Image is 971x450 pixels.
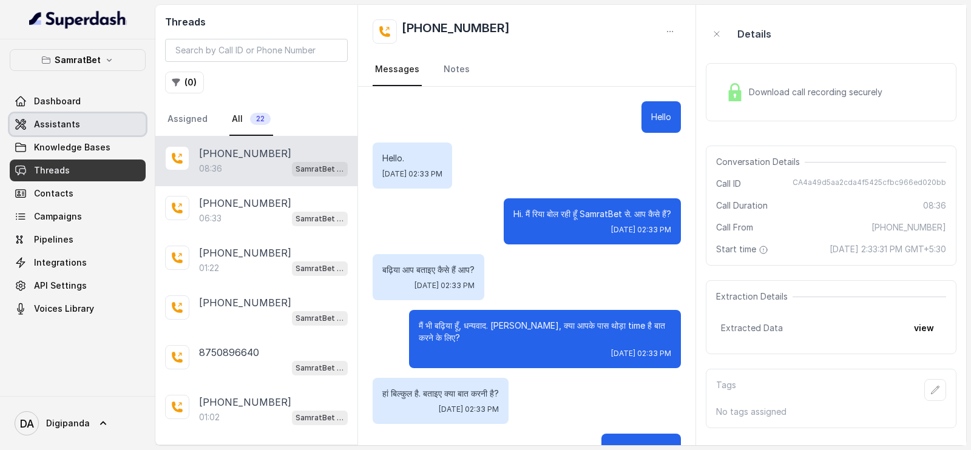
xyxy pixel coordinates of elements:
[34,257,87,269] span: Integrations
[296,213,344,225] p: SamratBet agent
[716,156,805,168] span: Conversation Details
[749,86,887,98] span: Download call recording securely
[199,196,291,210] p: [PHONE_NUMBER]
[10,275,146,297] a: API Settings
[382,169,442,179] span: [DATE] 02:33 PM
[716,290,793,303] span: Extraction Details
[382,152,442,164] p: Hello.
[10,90,146,112] a: Dashboard
[716,243,771,255] span: Start time
[402,19,510,44] h2: [PHONE_NUMBER]
[165,103,210,136] a: Assigned
[34,187,73,200] span: Contacts
[199,146,291,161] p: [PHONE_NUMBER]
[439,405,499,414] span: [DATE] 02:33 PM
[199,295,291,310] p: [PHONE_NUMBER]
[923,200,946,212] span: 08:36
[10,49,146,71] button: SamratBet
[199,212,222,224] p: 06:33
[716,200,768,212] span: Call Duration
[34,210,82,223] span: Campaigns
[513,208,671,220] p: Hi. मैं रिया बोल रही हूँ SamratBet से. आप कैसे हैं?
[611,225,671,235] span: [DATE] 02:33 PM
[165,39,348,62] input: Search by Call ID or Phone Number
[793,178,946,190] span: CA4a49d5aa2cda4f5425cfbc966ed020bb
[34,141,110,153] span: Knowledge Bases
[10,298,146,320] a: Voices Library
[34,164,70,176] span: Threads
[830,243,946,255] span: [DATE] 2:33:31 PM GMT+5:30
[20,417,34,430] text: DA
[199,411,220,423] p: 01:02
[296,362,344,374] p: SamratBet agent
[199,395,291,409] p: [PHONE_NUMBER]
[296,163,344,175] p: SamratBet agent
[10,252,146,274] a: Integrations
[296,412,344,424] p: SamratBet agent
[34,118,80,130] span: Assistants
[34,233,73,246] span: Pipelines
[441,53,472,86] a: Notes
[55,53,101,67] p: SamratBet
[34,303,94,315] span: Voices Library
[871,221,946,233] span: [PHONE_NUMBER]
[10,160,146,181] a: Threads
[250,113,271,125] span: 22
[199,246,291,260] p: [PHONE_NUMBER]
[165,15,348,29] h2: Threads
[419,320,671,344] p: मैं भी बढ़िया हूँ, धन्यवाद. [PERSON_NAME], क्या आपके पास थोड़ा time है बात करने के लिए?
[46,417,90,429] span: Digipanda
[611,349,671,358] span: [DATE] 02:33 PM
[296,263,344,275] p: SamratBet agent
[34,280,87,292] span: API Settings
[199,262,219,274] p: 01:22
[10,113,146,135] a: Assistants
[716,406,946,418] p: No tags assigned
[716,178,741,190] span: Call ID
[651,111,671,123] p: Hello
[10,206,146,227] a: Campaigns
[373,53,422,86] a: Messages
[165,103,348,136] nav: Tabs
[229,103,273,136] a: All22
[199,163,222,175] p: 08:36
[10,229,146,250] a: Pipelines
[721,322,783,334] span: Extracted Data
[373,53,681,86] nav: Tabs
[34,95,81,107] span: Dashboard
[716,379,736,401] p: Tags
[726,83,744,101] img: Lock Icon
[716,221,753,233] span: Call From
[382,388,499,400] p: हां बिल्कुल है. बताइए क्या बात करनी है?
[907,317,941,339] button: view
[296,312,344,324] p: SamratBet agent
[414,281,475,290] span: [DATE] 02:33 PM
[165,72,204,93] button: (0)
[199,345,259,360] p: 8750896640
[29,10,127,29] img: light.svg
[737,27,771,41] p: Details
[10,136,146,158] a: Knowledge Bases
[10,183,146,204] a: Contacts
[382,264,475,276] p: बढ़िया आप बताइए कैसे हैं आप?
[10,406,146,440] a: Digipanda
